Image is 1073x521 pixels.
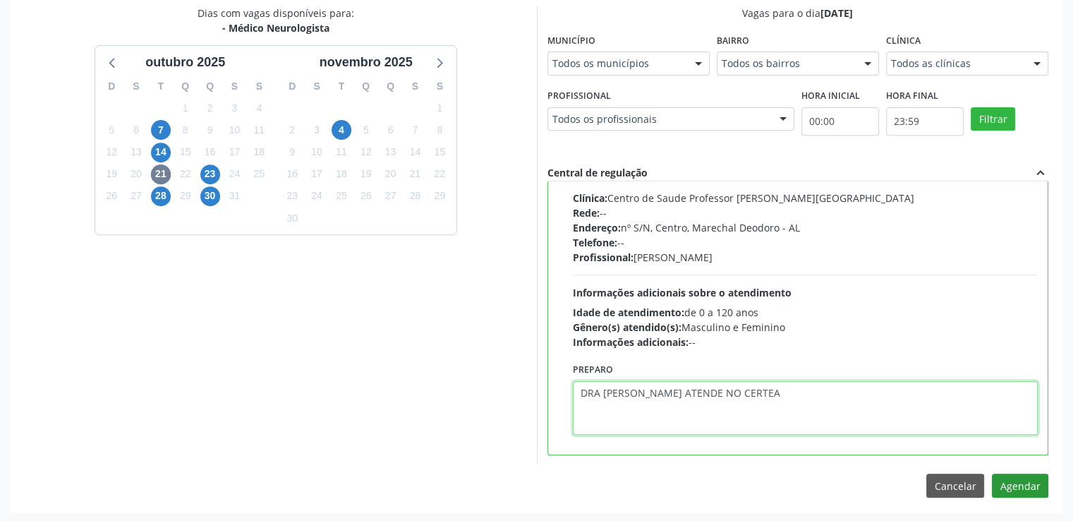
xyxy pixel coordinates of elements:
[176,164,195,184] span: quarta-feira, 22 de outubro de 2025
[381,186,401,206] span: quinta-feira, 27 de novembro de 2025
[353,76,378,97] div: Q
[381,164,401,184] span: quinta-feira, 20 de novembro de 2025
[886,30,921,52] label: Clínica
[224,98,244,118] span: sexta-feira, 3 de outubro de 2025
[547,165,648,181] div: Central de regulação
[356,164,376,184] span: quarta-feira, 19 de novembro de 2025
[722,56,850,71] span: Todos os bairros
[140,53,231,72] div: outubro 2025
[200,186,220,206] span: quinta-feira, 30 de outubro de 2025
[430,186,449,206] span: sábado, 29 de novembro de 2025
[200,120,220,140] span: quinta-feira, 9 de outubro de 2025
[820,6,853,20] span: [DATE]
[801,85,860,107] label: Hora inicial
[573,221,621,234] span: Endereço:
[430,98,449,118] span: sábado, 1 de novembro de 2025
[573,205,1038,220] div: --
[249,98,269,118] span: sábado, 4 de outubro de 2025
[573,321,681,334] span: Gênero(s) atendido(s):
[282,143,302,162] span: domingo, 9 de novembro de 2025
[573,220,1038,235] div: nº S/N, Centro, Marechal Deodoro - AL
[405,120,425,140] span: sexta-feira, 7 de novembro de 2025
[356,143,376,162] span: quarta-feira, 12 de novembro de 2025
[378,76,403,97] div: Q
[282,164,302,184] span: domingo, 16 de novembro de 2025
[282,208,302,228] span: domingo, 30 de novembro de 2025
[405,143,425,162] span: sexta-feira, 14 de novembro de 2025
[547,30,595,52] label: Município
[224,186,244,206] span: sexta-feira, 31 de outubro de 2025
[573,335,1038,349] div: --
[926,474,984,498] button: Cancelar
[176,186,195,206] span: quarta-feira, 29 de outubro de 2025
[151,164,171,184] span: terça-feira, 21 de outubro de 2025
[573,250,1038,265] div: [PERSON_NAME]
[428,76,452,97] div: S
[552,112,765,126] span: Todos os profissionais
[249,120,269,140] span: sábado, 11 de outubro de 2025
[200,164,220,184] span: quinta-feira, 23 de outubro de 2025
[222,76,247,97] div: S
[307,143,327,162] span: segunda-feira, 10 de novembro de 2025
[148,76,173,97] div: T
[176,143,195,162] span: quarta-feira, 15 de outubro de 2025
[1033,165,1048,181] i: expand_less
[173,76,198,97] div: Q
[573,305,1038,320] div: de 0 a 120 anos
[102,120,121,140] span: domingo, 5 de outubro de 2025
[547,6,1049,20] div: Vagas para o dia
[224,164,244,184] span: sexta-feira, 24 de outubro de 2025
[547,85,611,107] label: Profissional
[280,76,305,97] div: D
[151,143,171,162] span: terça-feira, 14 de outubro de 2025
[332,120,351,140] span: terça-feira, 4 de novembro de 2025
[249,143,269,162] span: sábado, 18 de outubro de 2025
[224,120,244,140] span: sexta-feira, 10 de outubro de 2025
[992,474,1048,498] button: Agendar
[282,120,302,140] span: domingo, 2 de novembro de 2025
[307,120,327,140] span: segunda-feira, 3 de novembro de 2025
[282,186,302,206] span: domingo, 23 de novembro de 2025
[356,120,376,140] span: quarta-feira, 5 de novembro de 2025
[126,120,146,140] span: segunda-feira, 6 de outubro de 2025
[886,85,938,107] label: Hora final
[801,107,879,136] input: Selecione o horário
[717,30,749,52] label: Bairro
[102,164,121,184] span: domingo, 19 de outubro de 2025
[198,6,354,35] div: Dias com vagas disponíveis para:
[573,206,600,220] span: Rede:
[573,235,1038,250] div: --
[102,143,121,162] span: domingo, 12 de outubro de 2025
[126,143,146,162] span: segunda-feira, 13 de outubro de 2025
[247,76,272,97] div: S
[305,76,329,97] div: S
[430,164,449,184] span: sábado, 22 de novembro de 2025
[573,236,617,249] span: Telefone:
[151,120,171,140] span: terça-feira, 7 de outubro de 2025
[99,76,124,97] div: D
[307,164,327,184] span: segunda-feira, 17 de novembro de 2025
[886,107,964,136] input: Selecione o horário
[200,143,220,162] span: quinta-feira, 16 de outubro de 2025
[198,20,354,35] div: - Médico Neurologista
[314,53,418,72] div: novembro 2025
[552,56,681,71] span: Todos os municípios
[332,186,351,206] span: terça-feira, 25 de novembro de 2025
[573,191,1038,205] div: Centro de Saude Professor [PERSON_NAME][GEOGRAPHIC_DATA]
[249,164,269,184] span: sábado, 25 de outubro de 2025
[573,191,607,205] span: Clínica:
[405,164,425,184] span: sexta-feira, 21 de novembro de 2025
[332,164,351,184] span: terça-feira, 18 de novembro de 2025
[329,76,353,97] div: T
[332,143,351,162] span: terça-feira, 11 de novembro de 2025
[891,56,1019,71] span: Todos as clínicas
[573,251,634,264] span: Profissional:
[381,120,401,140] span: quinta-feira, 6 de novembro de 2025
[102,186,121,206] span: domingo, 26 de outubro de 2025
[126,164,146,184] span: segunda-feira, 20 de outubro de 2025
[200,98,220,118] span: quinta-feira, 2 de outubro de 2025
[971,107,1015,131] button: Filtrar
[198,76,222,97] div: Q
[573,320,1038,335] div: Masculino e Feminino
[126,186,146,206] span: segunda-feira, 27 de outubro de 2025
